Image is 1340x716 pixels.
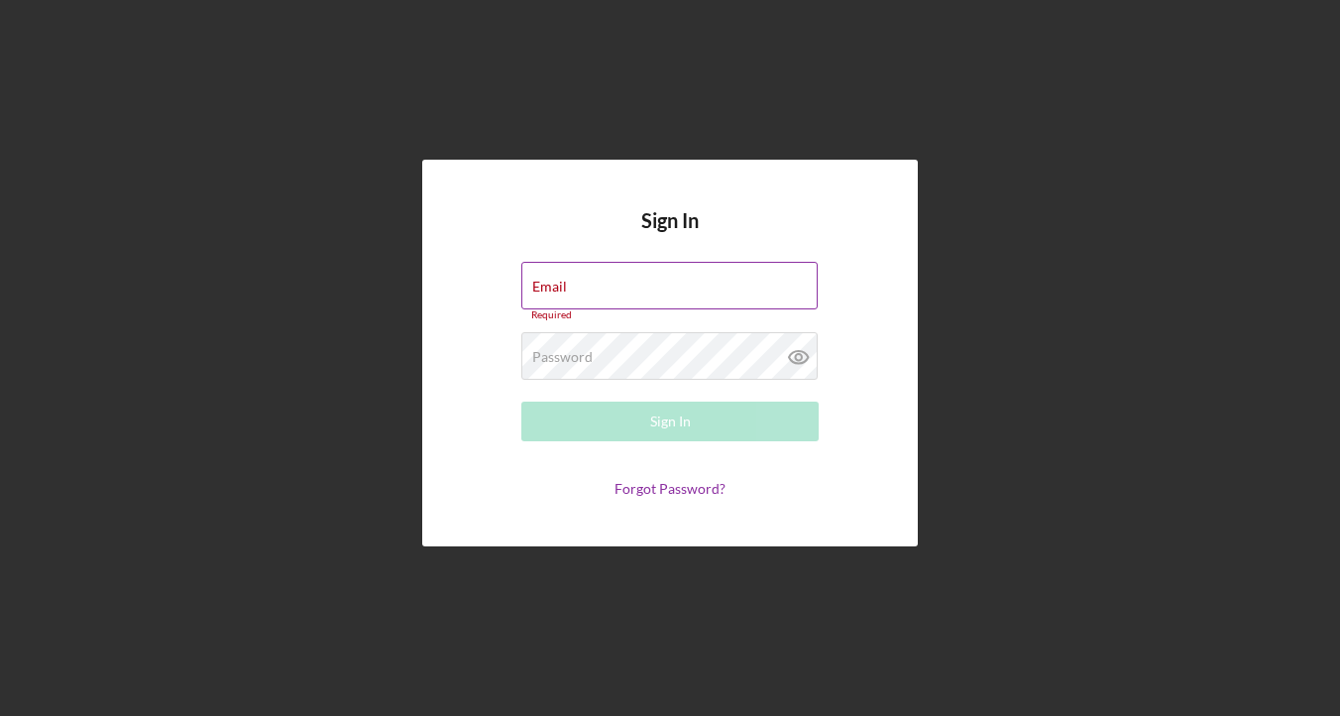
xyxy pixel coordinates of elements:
[614,480,726,497] a: Forgot Password?
[521,402,819,441] button: Sign In
[532,349,593,365] label: Password
[532,279,567,295] label: Email
[521,309,819,321] div: Required
[641,209,699,262] h4: Sign In
[650,402,691,441] div: Sign In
